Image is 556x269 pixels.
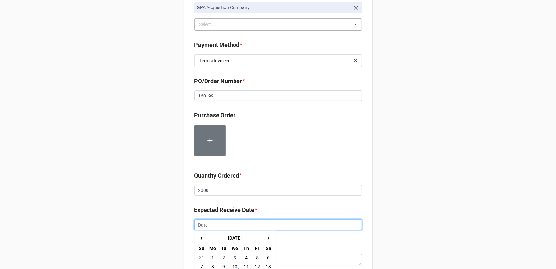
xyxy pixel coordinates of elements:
[198,21,226,28] div: Select ...
[194,111,236,120] label: Purchase Order
[263,253,274,262] td: 6
[241,253,252,262] td: 4
[207,244,218,253] th: Mo
[229,253,240,262] td: 3
[218,253,229,262] td: 2
[194,77,242,86] label: PO/Order Number
[194,40,240,50] label: Payment Method
[194,171,239,180] label: Quantity Ordered
[252,253,263,262] td: 5
[252,244,263,253] th: Fr
[263,244,274,253] th: Sa
[207,232,263,244] th: [DATE]
[263,232,274,243] span: ›
[241,244,252,253] th: Th
[196,232,207,243] span: ‹
[197,4,350,11] p: GPA Acquisition Company
[229,244,240,253] th: We
[200,58,231,63] div: Terms/Invoiced
[207,253,218,262] td: 1
[194,219,362,231] input: Date
[218,244,229,253] th: Tu
[194,205,255,215] label: Expected Receive Date
[196,253,207,262] td: 31
[196,244,207,253] th: Su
